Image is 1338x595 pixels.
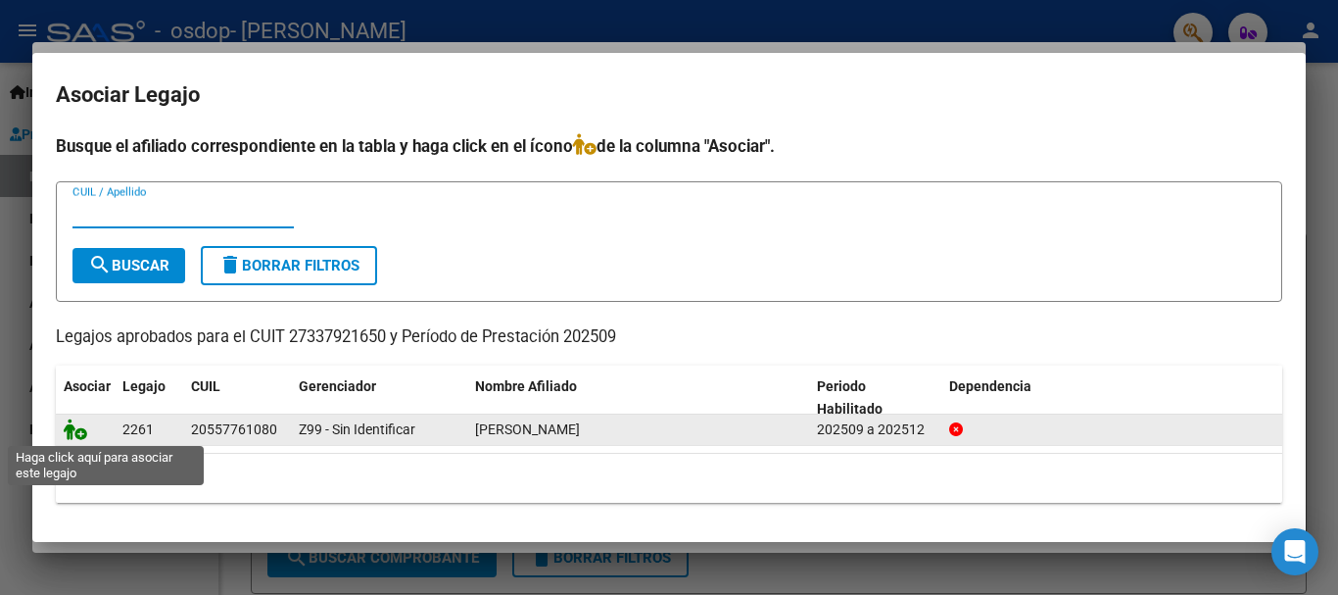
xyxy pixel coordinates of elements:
[299,378,376,394] span: Gerenciador
[299,421,415,437] span: Z99 - Sin Identificar
[817,378,883,417] span: Periodo Habilitado
[56,366,115,430] datatable-header-cell: Asociar
[122,378,166,394] span: Legajo
[475,378,577,394] span: Nombre Afiliado
[809,366,941,430] datatable-header-cell: Periodo Habilitado
[201,246,377,285] button: Borrar Filtros
[467,366,809,430] datatable-header-cell: Nombre Afiliado
[191,419,277,441] div: 20557761080
[64,378,111,394] span: Asociar
[475,421,580,437] span: GONELLA JUAN CRUZ
[218,257,359,274] span: Borrar Filtros
[88,257,169,274] span: Buscar
[291,366,467,430] datatable-header-cell: Gerenciador
[183,366,291,430] datatable-header-cell: CUIL
[817,419,933,441] div: 202509 a 202512
[941,366,1283,430] datatable-header-cell: Dependencia
[72,248,185,283] button: Buscar
[56,454,1282,503] div: 1 registros
[56,133,1282,159] h4: Busque el afiliado correspondiente en la tabla y haga click en el ícono de la columna "Asociar".
[122,421,154,437] span: 2261
[56,325,1282,350] p: Legajos aprobados para el CUIT 27337921650 y Período de Prestación 202509
[115,366,183,430] datatable-header-cell: Legajo
[88,253,112,276] mat-icon: search
[191,378,220,394] span: CUIL
[949,378,1031,394] span: Dependencia
[218,253,242,276] mat-icon: delete
[1271,528,1318,575] div: Open Intercom Messenger
[56,76,1282,114] h2: Asociar Legajo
